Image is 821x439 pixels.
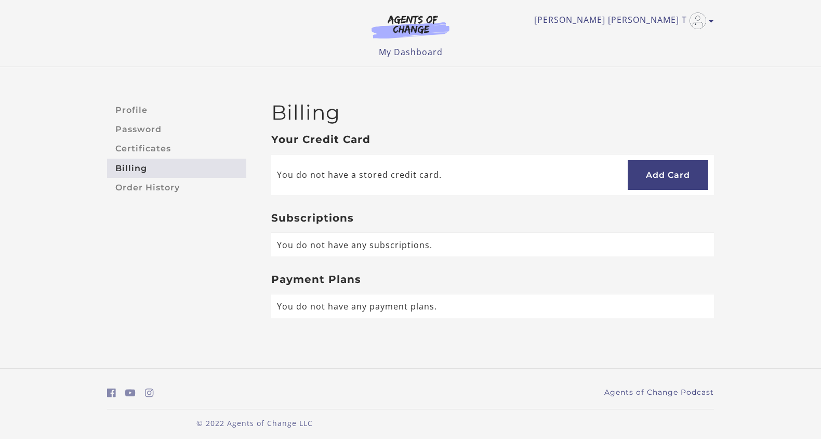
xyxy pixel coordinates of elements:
[145,388,154,398] i: https://www.instagram.com/agentsofchangeprep/ (Open in a new window)
[107,388,116,398] i: https://www.facebook.com/groups/aswbtestprep (Open in a new window)
[125,388,136,398] i: https://www.youtube.com/c/AgentsofChangeTestPrepbyMeaganMitchell (Open in a new window)
[125,385,136,401] a: https://www.youtube.com/c/AgentsofChangeTestPrepbyMeaganMitchell (Open in a new window)
[628,160,708,190] a: Add Card
[271,273,714,286] h3: Payment Plans
[379,46,443,58] a: My Dashboard
[534,12,709,29] a: Toggle menu
[604,387,714,398] a: Agents of Change Podcast
[107,139,246,159] a: Certificates
[271,100,714,125] h2: Billing
[271,154,566,195] td: You do not have a stored credit card.
[271,233,714,257] td: You do not have any subscriptions.
[271,212,714,224] h3: Subscriptions
[107,178,246,197] a: Order History
[271,133,714,146] h3: Your Credit Card
[107,385,116,401] a: https://www.facebook.com/groups/aswbtestprep (Open in a new window)
[107,120,246,139] a: Password
[145,385,154,401] a: https://www.instagram.com/agentsofchangeprep/ (Open in a new window)
[107,418,402,429] p: © 2022 Agents of Change LLC
[107,159,246,178] a: Billing
[107,100,246,120] a: Profile
[361,15,460,38] img: Agents of Change Logo
[271,294,714,318] td: You do not have any payment plans.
